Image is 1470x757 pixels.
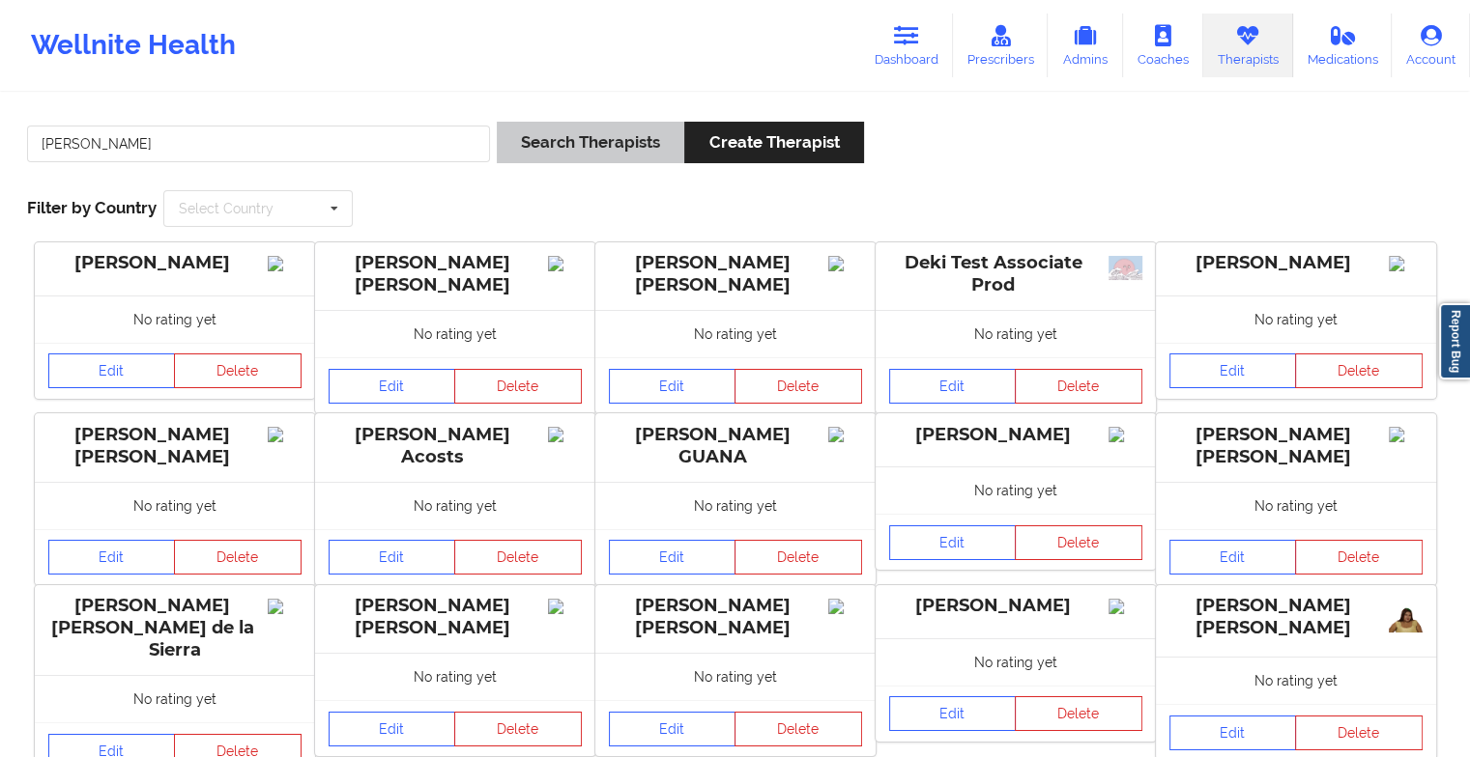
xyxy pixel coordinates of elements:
[1392,14,1470,77] a: Account
[315,482,595,529] div: No rating yet
[454,712,582,746] button: Delete
[48,252,302,274] div: [PERSON_NAME]
[860,14,953,77] a: Dashboard
[953,14,1049,77] a: Prescribers
[268,427,302,442] img: Image%2Fplaceholer-image.png
[1389,427,1423,442] img: Image%2Fplaceholer-image.png
[735,540,862,575] button: Delete
[1389,599,1423,632] img: aa288af7-e30c-4daf-9946-3533eaeba9b1_c5a87898-6537-4104-a9b1-5e07838ff0e6IMG_20241224_202336-remo...
[1169,252,1423,274] div: [PERSON_NAME]
[329,252,582,296] div: [PERSON_NAME] [PERSON_NAME]
[1439,303,1470,379] a: Report Bug
[454,540,582,575] button: Delete
[609,595,862,639] div: [PERSON_NAME] [PERSON_NAME]
[315,653,595,700] div: No rating yet
[1169,715,1297,750] a: Edit
[548,427,582,442] img: Image%2Fplaceholer-image.png
[595,482,876,529] div: No rating yet
[329,540,456,575] a: Edit
[889,252,1142,296] div: Deki Test Associate Prod
[889,595,1142,617] div: [PERSON_NAME]
[735,369,862,404] button: Delete
[454,369,582,404] button: Delete
[329,369,456,404] a: Edit
[889,424,1142,446] div: [PERSON_NAME]
[1156,482,1436,529] div: No rating yet
[1169,424,1423,468] div: [PERSON_NAME] [PERSON_NAME]
[828,599,862,614] img: Image%2Fplaceholer-image.png
[1156,657,1436,704] div: No rating yet
[174,353,302,388] button: Delete
[609,369,736,404] a: Edit
[1293,14,1393,77] a: Medications
[48,540,176,575] a: Edit
[1389,256,1423,271] img: Image%2Fplaceholer-image.png
[609,540,736,575] a: Edit
[1015,369,1142,404] button: Delete
[609,712,736,746] a: Edit
[329,595,582,639] div: [PERSON_NAME] [PERSON_NAME]
[889,369,1017,404] a: Edit
[1109,599,1142,614] img: Image%2Fplaceholer-image.png
[1109,256,1142,280] img: ea489772-b9ae-4920-8de1-927347b2eaab_39d83414971b4f70722b9d50b2dbfb4f.jpg
[329,712,456,746] a: Edit
[35,482,315,529] div: No rating yet
[1156,295,1436,343] div: No rating yet
[1015,525,1142,560] button: Delete
[548,256,582,271] img: Image%2Fplaceholer-image.png
[595,310,876,357] div: No rating yet
[876,466,1156,514] div: No rating yet
[174,540,302,575] button: Delete
[1169,540,1297,575] a: Edit
[1048,14,1123,77] a: Admins
[1109,427,1142,442] img: Image%2Fplaceholer-image.png
[35,295,315,343] div: No rating yet
[609,252,862,296] div: [PERSON_NAME] [PERSON_NAME]
[48,353,176,388] a: Edit
[889,525,1017,560] a: Edit
[268,599,302,614] img: Image%2Fplaceholer-image.png
[48,424,302,468] div: [PERSON_NAME] [PERSON_NAME]
[1295,540,1423,575] button: Delete
[315,310,595,357] div: No rating yet
[1295,715,1423,750] button: Delete
[497,122,684,163] button: Search Therapists
[595,653,876,700] div: No rating yet
[828,256,862,271] img: Image%2Fplaceholer-image.png
[1123,14,1203,77] a: Coaches
[684,122,863,163] button: Create Therapist
[548,599,582,614] img: Image%2Fplaceholer-image.png
[48,595,302,661] div: [PERSON_NAME] [PERSON_NAME] de la Sierra
[609,424,862,468] div: [PERSON_NAME] GUANA
[179,202,274,215] div: Select Country
[329,424,582,468] div: [PERSON_NAME] Acosts
[889,696,1017,731] a: Edit
[268,256,302,271] img: Image%2Fplaceholer-image.png
[1015,696,1142,731] button: Delete
[1295,353,1423,388] button: Delete
[35,675,315,722] div: No rating yet
[735,712,862,746] button: Delete
[876,310,1156,357] div: No rating yet
[27,198,157,217] span: Filter by Country
[1169,595,1423,639] div: [PERSON_NAME] [PERSON_NAME]
[828,427,862,442] img: Image%2Fplaceholer-image.png
[27,126,490,162] input: Search Keywords
[1169,353,1297,388] a: Edit
[876,638,1156,686] div: No rating yet
[1203,14,1293,77] a: Therapists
